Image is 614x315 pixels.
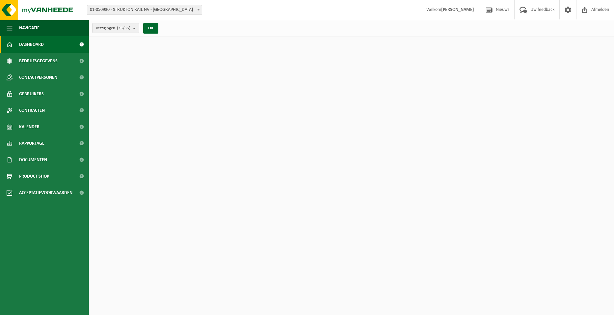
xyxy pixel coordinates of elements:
count: (35/35) [117,26,130,30]
span: Contracten [19,102,45,119]
span: 01-050930 - STRUKTON RAIL NV - MERELBEKE [87,5,202,15]
button: OK [143,23,158,34]
span: Contactpersonen [19,69,57,86]
strong: [PERSON_NAME] [441,7,474,12]
span: Vestigingen [96,23,130,33]
span: Bedrijfsgegevens [19,53,58,69]
span: Gebruikers [19,86,44,102]
span: 01-050930 - STRUKTON RAIL NV - MERELBEKE [87,5,202,14]
span: Navigatie [19,20,40,36]
span: Rapportage [19,135,44,152]
span: Acceptatievoorwaarden [19,185,72,201]
span: Documenten [19,152,47,168]
span: Product Shop [19,168,49,185]
button: Vestigingen(35/35) [92,23,139,33]
span: Kalender [19,119,40,135]
span: Dashboard [19,36,44,53]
